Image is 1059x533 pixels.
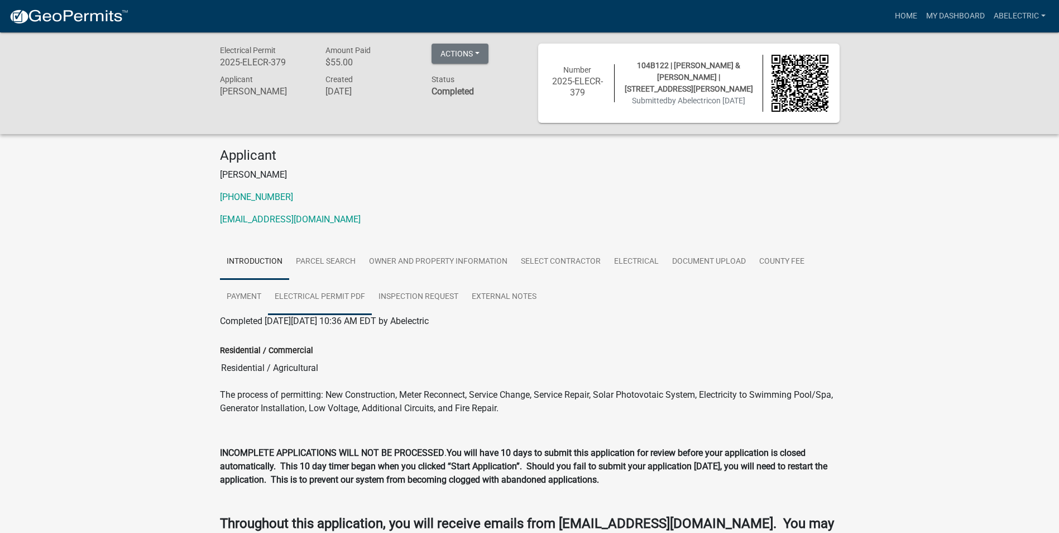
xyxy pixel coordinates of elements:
[325,57,415,68] h6: $55.00
[563,65,591,74] span: Number
[632,96,745,105] span: Submitted on [DATE]
[890,6,922,27] a: Home
[220,86,309,97] h6: [PERSON_NAME]
[220,168,840,182] p: [PERSON_NAME]
[989,6,1050,27] a: Abelectric
[220,75,253,84] span: Applicant
[220,46,276,55] span: Electrical Permit
[220,244,289,280] a: Introduction
[753,244,811,280] a: County Fee
[220,316,429,326] span: Completed [DATE][DATE] 10:36 AM EDT by Abelectric
[772,55,828,112] img: QR code
[220,214,361,225] a: [EMAIL_ADDRESS][DOMAIN_NAME]
[325,46,371,55] span: Amount Paid
[289,244,362,280] a: Parcel search
[432,44,488,64] button: Actions
[625,61,753,93] span: 104B122 | [PERSON_NAME] & [PERSON_NAME] | [STREET_ADDRESS][PERSON_NAME]
[220,448,827,485] strong: You will have 10 days to submit this application for review before your application is closed aut...
[220,192,293,202] a: [PHONE_NUMBER]
[220,147,840,164] h4: Applicant
[922,6,989,27] a: My Dashboard
[220,388,840,415] p: The process of permitting: New Construction, Meter Reconnect, Service Change, Service Repair, Sol...
[465,279,543,315] a: External Notes
[220,347,313,355] label: Residential / Commercial
[432,86,474,97] strong: Completed
[268,279,372,315] a: Electrical Permit PDF
[220,448,444,458] strong: INCOMPLETE APPLICATIONS WILL NOT BE PROCESSED
[362,244,514,280] a: Owner and Property Information
[220,57,309,68] h6: 2025-ELECR-379
[220,279,268,315] a: Payment
[607,244,665,280] a: Electrical
[325,75,353,84] span: Created
[325,86,415,97] h6: [DATE]
[372,279,465,315] a: Inspection Request
[514,244,607,280] a: Select contractor
[668,96,712,105] span: by Abelectric
[665,244,753,280] a: Document Upload
[549,76,606,97] h6: 2025-ELECR-379
[432,75,454,84] span: Status
[220,446,840,487] p: .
